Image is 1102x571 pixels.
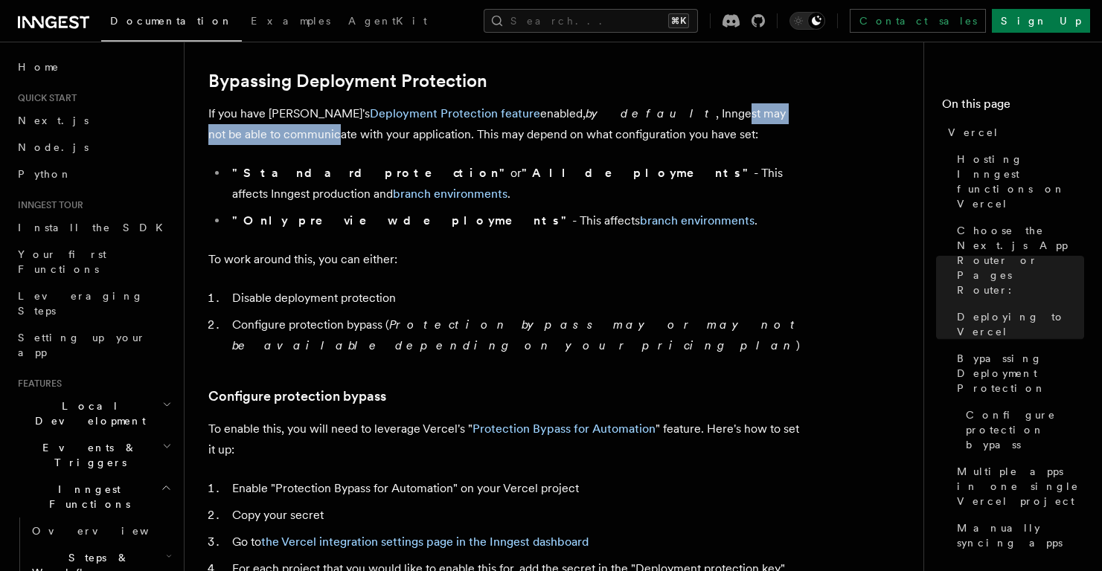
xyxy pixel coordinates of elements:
span: Configure protection bypass [966,407,1084,452]
li: Configure protection bypass ( ) [228,314,804,356]
kbd: ⌘K [668,13,689,28]
span: AgentKit [348,15,427,27]
span: Quick start [12,92,77,104]
a: Configure protection bypass [960,401,1084,458]
p: To enable this, you will need to leverage Vercel's " " feature. Here's how to set it up: [208,419,804,460]
a: branch environments [393,187,507,201]
a: Choose the Next.js App Router or Pages Router: [951,217,1084,303]
a: Next.js [12,107,175,134]
span: Node.js [18,141,89,153]
span: Vercel [948,125,999,140]
span: Examples [251,15,330,27]
em: by default [586,106,716,120]
a: Manually syncing apps [951,514,1084,556]
em: Protection bypass may or may not be available depending on your pricing plan [232,317,801,352]
strong: "All deployments" [522,166,754,180]
h4: On this page [942,95,1084,119]
span: Bypassing Deployment Protection [957,351,1084,396]
a: Install the SDK [12,214,175,241]
span: Next.js [18,114,89,126]
button: Events & Triggers [12,434,175,476]
a: Documentation [101,4,242,42]
span: Leveraging Steps [18,290,144,317]
button: Toggle dark mode [789,12,825,30]
li: or - This affects Inngest production and . [228,163,804,204]
a: Your first Functions [12,241,175,283]
a: Configure protection bypass [208,386,386,407]
span: Manually syncing apps [957,520,1084,550]
span: Your first Functions [18,248,106,275]
a: AgentKit [339,4,436,40]
a: Deployment Protection feature [370,106,540,120]
li: Enable "Protection Bypass for Automation" on your Vercel project [228,478,804,499]
span: Inngest tour [12,199,83,211]
a: Multiple apps in one single Vercel project [951,458,1084,514]
button: Search...⌘K [484,9,698,33]
a: Contact sales [850,9,986,33]
p: If you have [PERSON_NAME]'s enabled, , Inngest may not be able to communicate with your applicati... [208,103,804,145]
span: Features [12,378,62,390]
a: Leveraging Steps [12,283,175,324]
span: Choose the Next.js App Router or Pages Router: [957,223,1084,297]
button: Inngest Functions [12,476,175,517]
li: Disable deployment protection [228,288,804,309]
a: Protection Bypass for Automation [472,422,656,436]
span: Setting up your app [18,332,146,358]
span: Hosting Inngest functions on Vercel [957,152,1084,211]
li: - This affects . [228,210,804,231]
a: Home [12,54,175,80]
span: Home [18,59,60,74]
a: Bypassing Deployment Protection [951,345,1084,401]
span: Inngest Functions [12,482,161,512]
span: Local Development [12,399,162,428]
a: Sign Up [992,9,1090,33]
a: Bypassing Deployment Protection [208,71,487,91]
p: To work around this, you can either: [208,249,804,270]
a: the Vercel integration settings page in the Inngest dashboard [261,535,589,549]
strong: "Only preview deployments" [232,213,572,228]
span: Events & Triggers [12,440,162,470]
span: Overview [32,525,185,537]
a: branch environments [640,213,755,228]
a: Examples [242,4,339,40]
a: Overview [26,517,175,544]
span: Multiple apps in one single Vercel project [957,464,1084,509]
span: Install the SDK [18,222,172,233]
a: Node.js [12,134,175,161]
span: Python [18,168,72,180]
li: Go to [228,532,804,552]
li: Copy your secret [228,505,804,526]
span: Documentation [110,15,233,27]
span: Deploying to Vercel [957,309,1084,339]
button: Local Development [12,393,175,434]
a: Python [12,161,175,187]
a: Deploying to Vercel [951,303,1084,345]
a: Hosting Inngest functions on Vercel [951,146,1084,217]
strong: "Standard protection" [232,166,510,180]
a: Setting up your app [12,324,175,366]
a: Vercel [942,119,1084,146]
